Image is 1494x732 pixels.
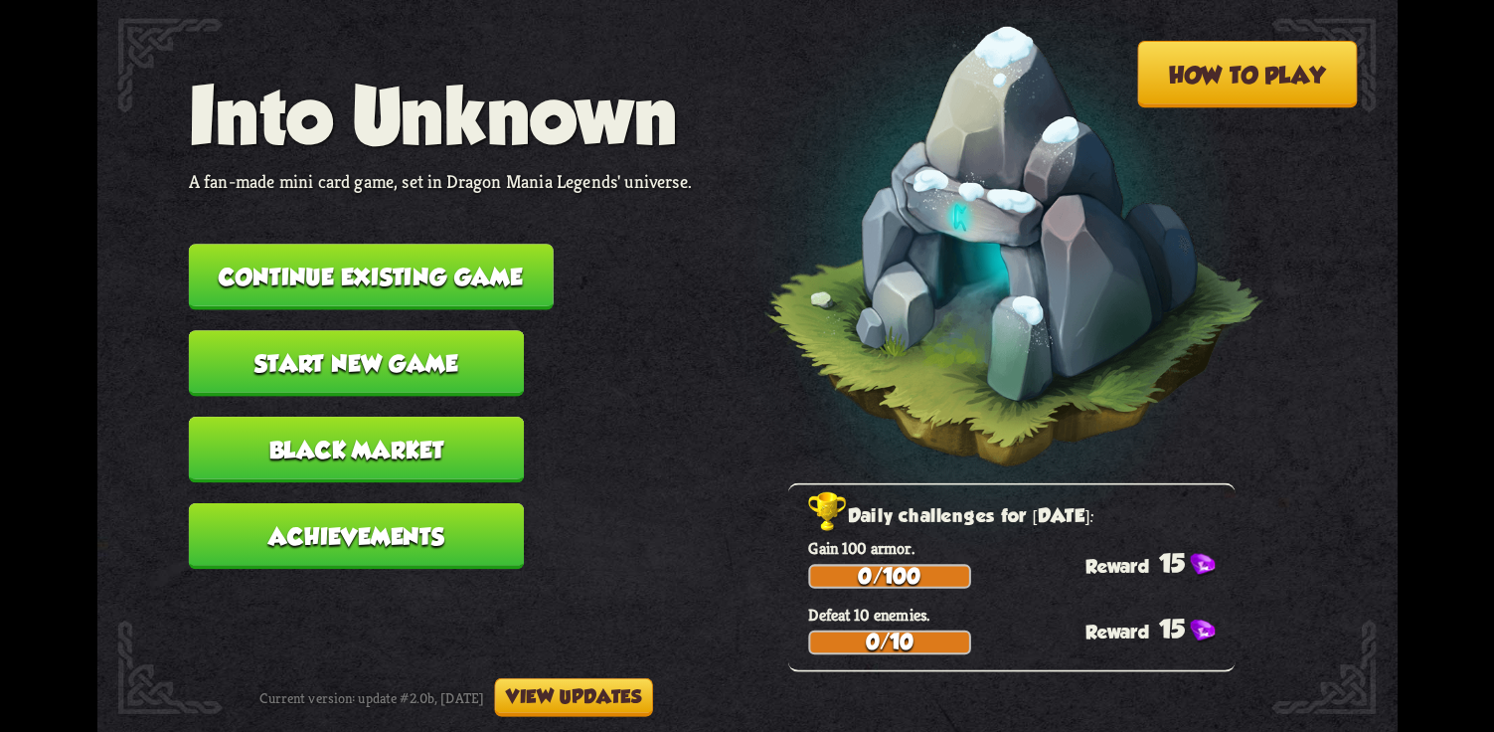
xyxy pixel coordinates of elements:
[188,503,523,569] button: Achievements
[808,538,1235,559] p: Gain 100 armor.
[188,330,523,396] button: Start new game
[494,678,652,717] button: View updates
[808,604,1235,625] p: Defeat 10 enemies.
[808,500,1235,533] h2: Daily challenges for [DATE]:
[810,566,968,586] div: 0/100
[1137,41,1357,107] button: How to play
[188,170,691,194] p: A fan-made mini card game, set in Dragon Mania Legends' universe.
[1085,548,1235,578] div: 15
[188,244,553,309] button: Continue existing game
[259,678,653,717] div: Current version: update #2.0b, [DATE]
[808,492,848,533] img: Golden_Trophy_Icon.png
[188,417,523,482] button: Black Market
[810,633,968,652] div: 0/10
[1085,615,1235,644] div: 15
[188,72,691,160] h1: Into Unknown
